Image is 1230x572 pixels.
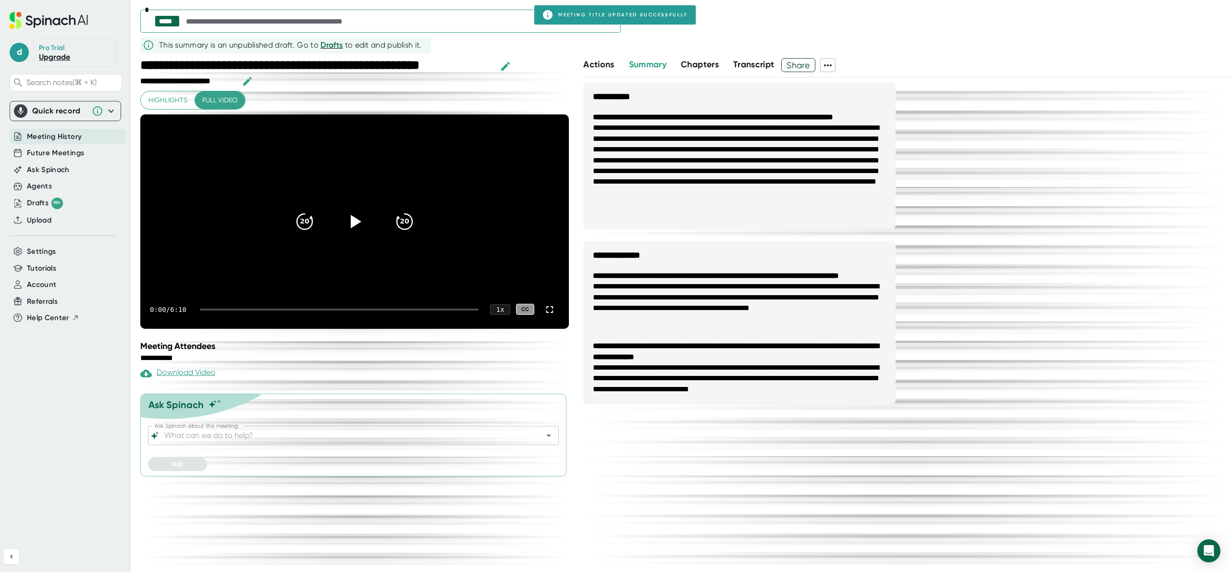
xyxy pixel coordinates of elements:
div: CC [516,304,534,315]
span: Share [782,57,815,74]
button: Summary [629,58,666,71]
button: Open [542,429,555,442]
button: Actions [583,58,614,71]
button: Collapse sidebar [4,549,19,564]
div: Quick record [32,106,87,116]
button: Meeting History [27,131,82,142]
span: Help Center [27,312,69,323]
span: Search notes (⌘ + K) [26,78,119,87]
button: Upload [27,215,51,226]
button: Account [27,279,56,290]
button: Ask Spinach [27,164,70,175]
span: Full video [202,94,237,106]
div: Open Intercom Messenger [1197,539,1220,562]
div: 99+ [51,198,63,209]
button: Chapters [681,58,719,71]
span: Actions [583,59,614,70]
div: Drafts [27,198,63,209]
div: Pro Trial [39,44,66,52]
div: Ask Spinach [148,399,204,410]
button: Highlights [141,91,195,109]
div: This summary is an unpublished draft. Go to to edit and publish it. [159,39,422,51]
span: Transcript [733,59,775,70]
button: Open [604,14,617,28]
span: Chapters [681,59,719,70]
button: Referrals [27,296,58,307]
button: Drafts 99+ [27,198,63,209]
button: Share [781,58,815,72]
button: Drafts [320,39,343,51]
span: Drafts [320,40,343,50]
button: Transcript [733,58,775,71]
button: Future Meetings [27,148,84,159]
div: 0:00 / 6:10 [150,306,188,313]
button: Agents [27,181,52,192]
a: Upgrade [39,52,70,62]
span: Ask [172,460,183,468]
button: Help Center [27,312,79,323]
span: Highlights [148,94,187,106]
button: Ask [148,457,207,471]
span: Summary [629,59,666,70]
span: d [10,43,29,62]
button: Full video [195,91,245,109]
div: Paid feature [140,368,215,379]
div: Quick record [14,101,117,121]
input: What can we do to help? [162,429,528,442]
button: Settings [27,246,56,257]
button: Tutorials [27,263,56,274]
div: Meeting Attendees [140,341,571,351]
div: 1 x [490,304,510,315]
